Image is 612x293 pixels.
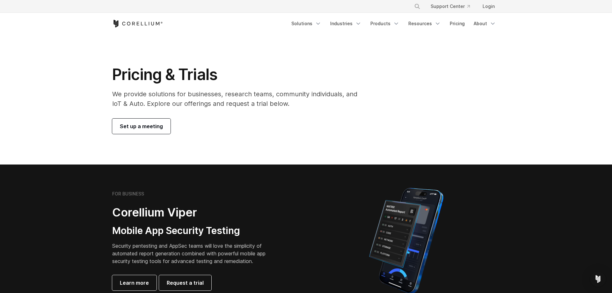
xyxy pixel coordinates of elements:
div: Navigation Menu [406,1,500,12]
a: Login [477,1,500,12]
h1: Pricing & Trials [112,65,366,84]
button: Search [412,1,423,12]
a: Corellium Home [112,20,163,27]
a: Support Center [426,1,475,12]
a: About [470,18,500,29]
a: Industries [326,18,365,29]
span: Request a trial [167,279,204,287]
a: Learn more [112,275,157,290]
a: Request a trial [159,275,211,290]
a: Set up a meeting [112,119,171,134]
p: We provide solutions for businesses, research teams, community individuals, and IoT & Auto. Explo... [112,89,366,108]
div: Open Intercom Messenger [590,271,606,287]
p: Security pentesting and AppSec teams will love the simplicity of automated report generation comb... [112,242,275,265]
span: Learn more [120,279,149,287]
div: Navigation Menu [288,18,500,29]
h2: Corellium Viper [112,205,275,220]
a: Solutions [288,18,325,29]
h6: FOR BUSINESS [112,191,144,197]
a: Resources [404,18,445,29]
h3: Mobile App Security Testing [112,225,275,237]
a: Products [367,18,403,29]
a: Pricing [446,18,469,29]
span: Set up a meeting [120,122,163,130]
